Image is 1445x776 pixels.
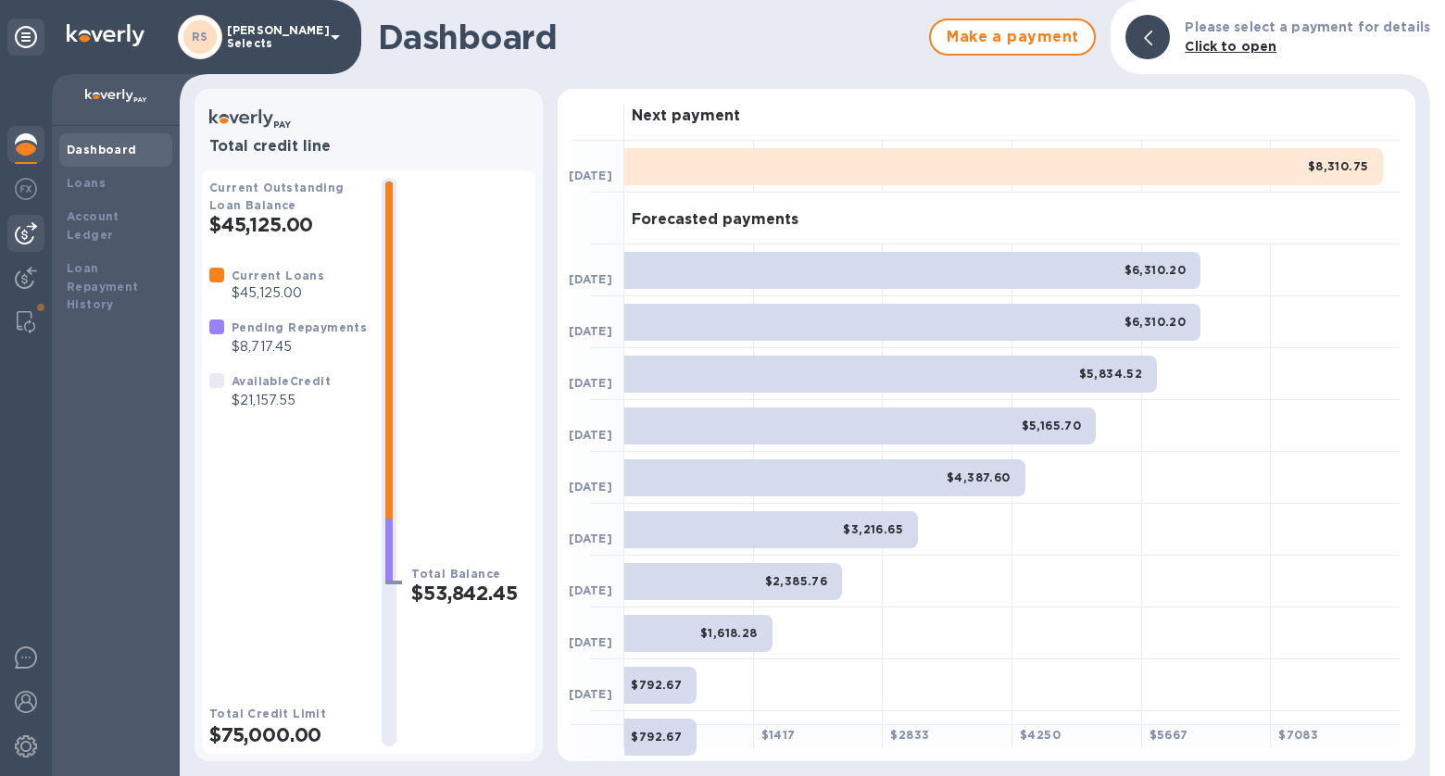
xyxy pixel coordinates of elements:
span: Make a payment [946,26,1079,48]
b: $792.67 [631,730,682,744]
b: Pending Repayments [232,320,367,334]
b: $ 4250 [1020,728,1061,742]
b: Current Loans [232,269,324,282]
b: $792.67 [631,678,682,692]
b: Total Balance [411,567,500,581]
p: $21,157.55 [232,391,331,410]
img: Foreign exchange [15,178,37,200]
b: [DATE] [569,324,612,338]
b: RS [192,30,208,44]
b: $ 5667 [1150,728,1188,742]
h2: $45,125.00 [209,213,367,236]
b: $3,216.65 [843,522,903,536]
b: $4,387.60 [947,470,1011,484]
h3: Forecasted payments [632,211,798,229]
p: [PERSON_NAME] Selects [227,24,320,50]
b: Please select a payment for details [1185,19,1430,34]
b: Loan Repayment History [67,261,139,312]
div: Unpin categories [7,19,44,56]
b: [DATE] [569,532,612,545]
b: Account Ledger [67,209,119,242]
b: Dashboard [67,143,137,156]
b: Total Credit Limit [209,707,326,720]
b: Available Credit [232,374,331,388]
b: Current Outstanding Loan Balance [209,181,345,212]
b: [DATE] [569,272,612,286]
p: $8,717.45 [232,337,367,357]
b: $6,310.20 [1125,315,1187,329]
b: [DATE] [569,583,612,597]
b: Loans [67,176,106,190]
b: $ 2833 [890,728,929,742]
b: $1,618.28 [700,626,758,640]
b: $ 1417 [761,728,796,742]
h2: $53,842.45 [411,582,528,605]
b: Click to open [1185,39,1276,54]
b: [DATE] [569,480,612,494]
b: [DATE] [569,635,612,649]
img: Logo [67,24,144,46]
b: $ 7083 [1278,728,1318,742]
button: Make a payment [929,19,1096,56]
h3: Total credit line [209,138,528,156]
h2: $75,000.00 [209,723,367,746]
b: [DATE] [569,169,612,182]
b: $6,310.20 [1125,263,1187,277]
b: $2,385.76 [765,574,828,588]
b: $5,165.70 [1022,419,1082,432]
b: $5,834.52 [1079,367,1143,381]
h1: Dashboard [378,18,920,56]
p: $45,125.00 [232,283,324,303]
b: [DATE] [569,376,612,390]
b: [DATE] [569,428,612,442]
b: [DATE] [569,687,612,701]
b: $8,310.75 [1308,159,1369,173]
h3: Next payment [632,107,740,125]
